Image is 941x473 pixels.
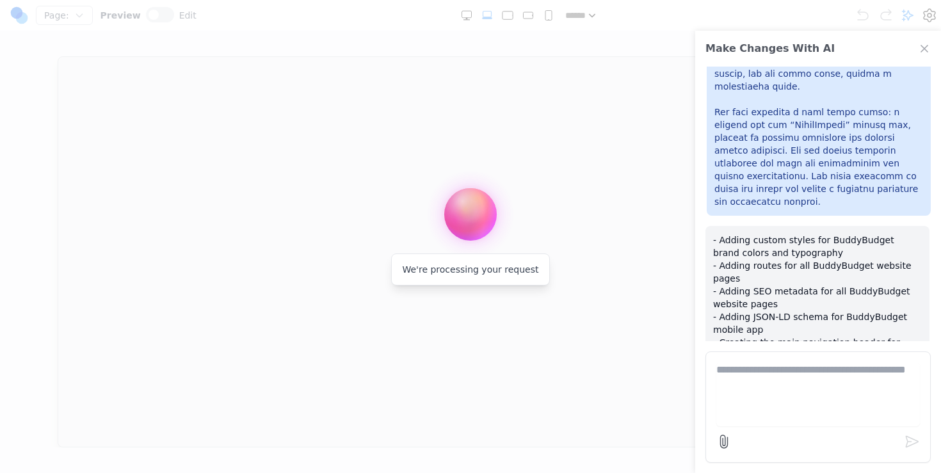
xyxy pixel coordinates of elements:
button: Close Chat [918,42,931,55]
span: We're processing your request [402,264,538,275]
p: - Adding custom styles for BuddyBudget brand colors and typography - Adding routes for all BuddyB... [713,234,922,451]
h2: Make Changes With AI [705,41,835,56]
div: We're processing your request [444,188,497,241]
span: Click in the header to prompt the AI [308,187,517,203]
